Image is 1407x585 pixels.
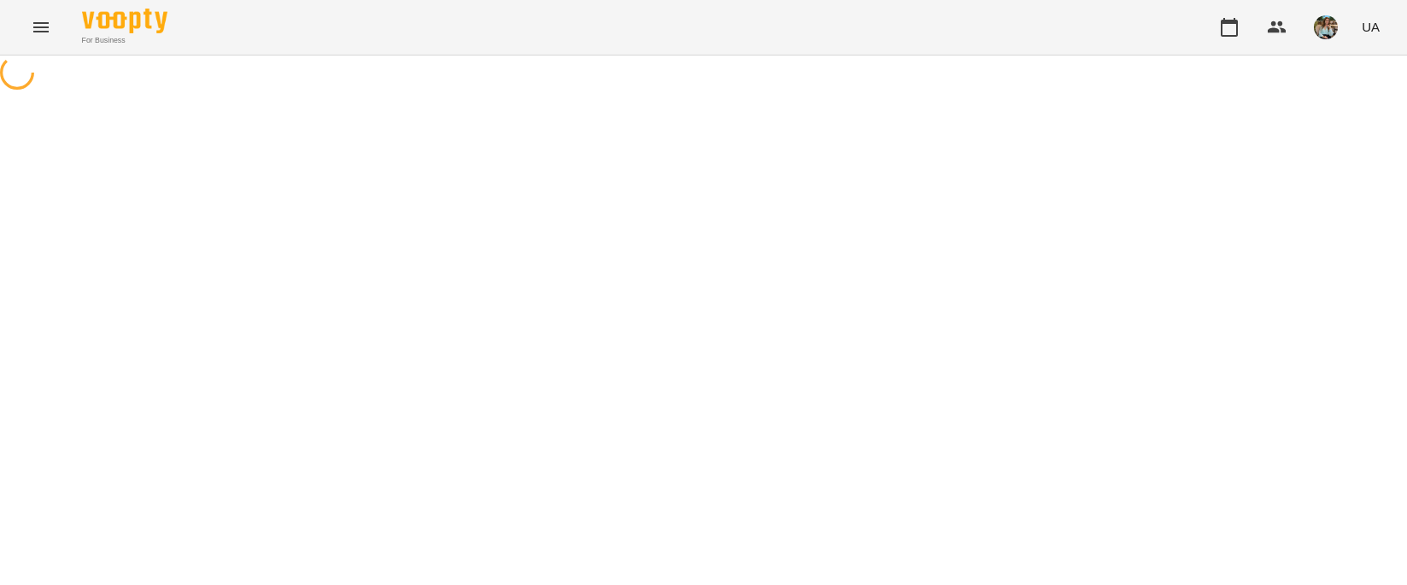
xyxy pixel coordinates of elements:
img: 856b7ccd7d7b6bcc05e1771fbbe895a7.jfif [1314,15,1338,39]
span: UA [1362,18,1380,36]
button: Menu [21,7,62,48]
span: For Business [82,35,167,46]
button: UA [1355,11,1386,43]
img: Voopty Logo [82,9,167,33]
